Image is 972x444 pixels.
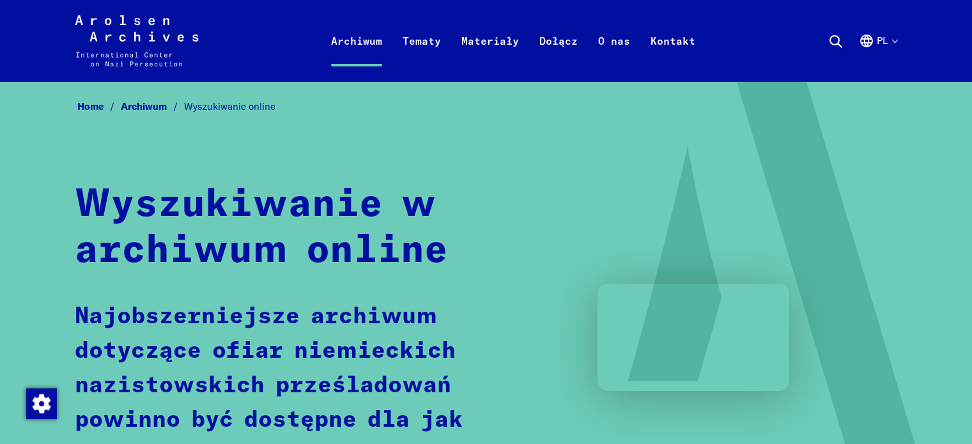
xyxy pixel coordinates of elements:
a: Tematy [392,31,451,82]
nav: Breadcrumb [75,97,898,117]
nav: Podstawowy [321,15,706,66]
a: Kontakt [640,31,706,82]
a: Dołącz [529,31,588,82]
img: Zmienić zgodę [26,388,57,419]
button: Polski, wybór języka [859,33,897,79]
span: Wyszukiwanie online [184,100,275,112]
strong: Wyszukiwanie w archiwum online [75,186,448,270]
div: Zmienić zgodę [26,388,56,418]
a: Home [77,100,121,112]
a: Archiwum [321,31,392,82]
a: Archiwum [121,100,184,112]
a: O nas [588,31,640,82]
a: Materiały [451,31,529,82]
